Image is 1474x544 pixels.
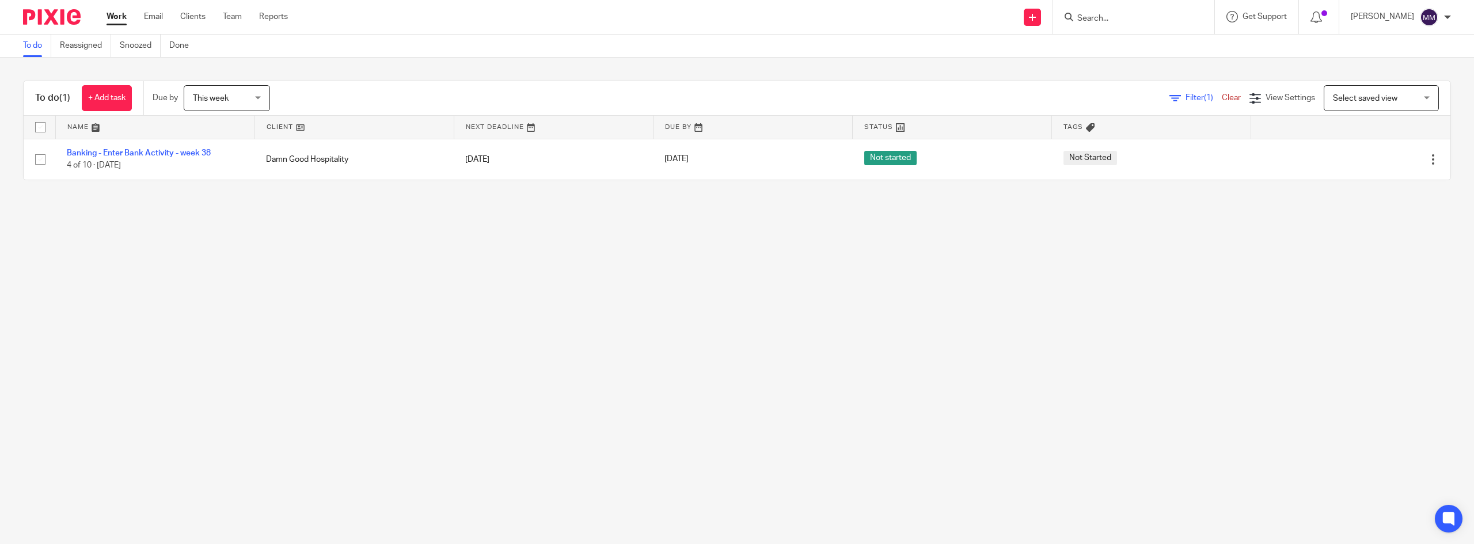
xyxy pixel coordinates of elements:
[259,11,288,22] a: Reports
[1076,14,1180,24] input: Search
[1063,124,1083,130] span: Tags
[1351,11,1414,22] p: [PERSON_NAME]
[82,85,132,111] a: + Add task
[664,155,689,163] span: [DATE]
[60,35,111,57] a: Reassigned
[1420,8,1438,26] img: svg%3E
[1222,94,1241,102] a: Clear
[144,11,163,22] a: Email
[1266,94,1315,102] span: View Settings
[193,94,229,102] span: This week
[1333,94,1397,102] span: Select saved view
[35,92,70,104] h1: To do
[153,92,178,104] p: Due by
[1063,151,1117,165] span: Not Started
[107,11,127,22] a: Work
[59,93,70,102] span: (1)
[454,139,653,180] td: [DATE]
[223,11,242,22] a: Team
[1204,94,1213,102] span: (1)
[23,35,51,57] a: To do
[254,139,454,180] td: Damn Good Hospitality
[1243,13,1287,21] span: Get Support
[1186,94,1222,102] span: Filter
[120,35,161,57] a: Snoozed
[169,35,197,57] a: Done
[67,149,211,157] a: Banking - Enter Bank Activity - week 38
[23,9,81,25] img: Pixie
[864,151,917,165] span: Not started
[180,11,206,22] a: Clients
[67,161,121,169] span: 4 of 10 · [DATE]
